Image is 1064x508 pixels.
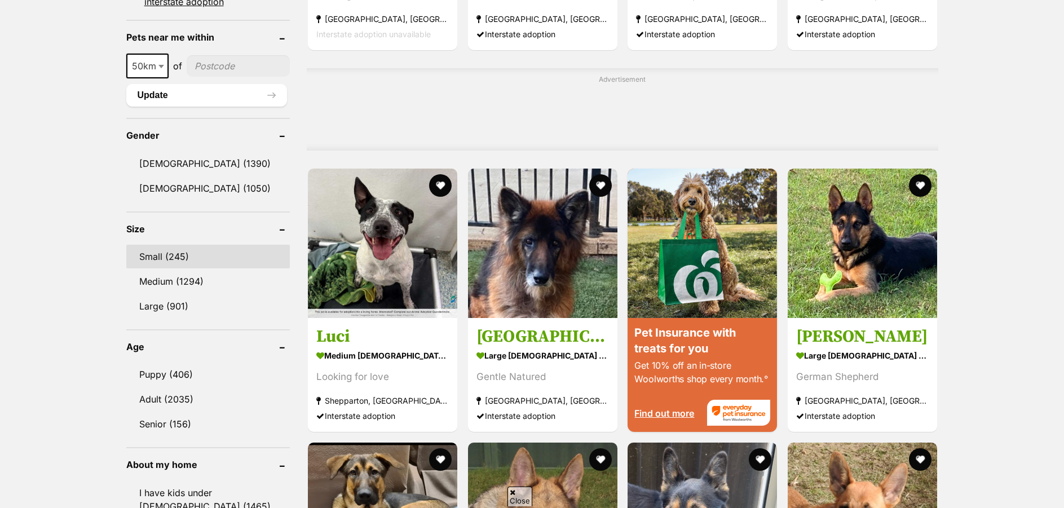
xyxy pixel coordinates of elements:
strong: [GEOGRAPHIC_DATA], [GEOGRAPHIC_DATA] [476,393,609,408]
img: Luci - Staffordshire Bull Terrier x Australian Cattle Dog [308,169,457,318]
strong: [GEOGRAPHIC_DATA], [GEOGRAPHIC_DATA] [796,393,929,408]
button: Update [126,84,288,107]
header: Age [126,342,290,352]
div: German Shepherd [796,369,929,385]
strong: Shepparton, [GEOGRAPHIC_DATA] [316,393,449,408]
div: Interstate adoption [476,26,609,42]
button: favourite [589,448,611,471]
img: Malcolm - German Shepherd Dog [788,169,937,318]
header: Pets near me within [126,32,290,42]
h3: [GEOGRAPHIC_DATA] [476,326,609,347]
span: Close [507,487,532,506]
button: favourite [429,174,452,197]
span: Interstate adoption unavailable [316,29,431,39]
a: [GEOGRAPHIC_DATA] large [DEMOGRAPHIC_DATA] Dog Gentle Natured [GEOGRAPHIC_DATA], [GEOGRAPHIC_DATA... [468,317,617,432]
h3: [PERSON_NAME] [796,326,929,347]
img: Memphis - German Shepherd Dog [468,169,617,318]
div: Interstate adoption [796,408,929,423]
span: 50km [126,54,169,78]
strong: [GEOGRAPHIC_DATA], [GEOGRAPHIC_DATA] [796,11,929,26]
span: 50km [127,58,167,74]
a: Luci medium [DEMOGRAPHIC_DATA] Dog Looking for love Shepparton, [GEOGRAPHIC_DATA] Interstate adop... [308,317,457,432]
a: Adult (2035) [126,387,290,411]
div: Interstate adoption [636,26,769,42]
a: Medium (1294) [126,270,290,293]
div: Gentle Natured [476,369,609,385]
header: Size [126,224,290,234]
strong: [GEOGRAPHIC_DATA], [GEOGRAPHIC_DATA] [316,11,449,26]
button: favourite [909,448,931,471]
a: [DEMOGRAPHIC_DATA] (1050) [126,176,290,200]
input: postcode [187,55,290,77]
a: Small (245) [126,245,290,268]
header: Gender [126,130,290,140]
div: Interstate adoption [796,26,929,42]
div: Advertisement [307,68,938,151]
a: Puppy (406) [126,363,290,386]
strong: [GEOGRAPHIC_DATA], [GEOGRAPHIC_DATA] [476,11,609,26]
strong: medium [DEMOGRAPHIC_DATA] Dog [316,347,449,364]
button: favourite [429,448,452,471]
a: Large (901) [126,294,290,318]
div: Looking for love [316,369,449,385]
a: [DEMOGRAPHIC_DATA] (1390) [126,152,290,175]
span: of [173,59,182,73]
strong: large [DEMOGRAPHIC_DATA] Dog [796,347,929,364]
strong: [GEOGRAPHIC_DATA], [GEOGRAPHIC_DATA] [636,11,769,26]
button: favourite [749,448,771,471]
button: favourite [589,174,611,197]
h3: Luci [316,326,449,347]
div: Interstate adoption [316,408,449,423]
a: [PERSON_NAME] large [DEMOGRAPHIC_DATA] Dog German Shepherd [GEOGRAPHIC_DATA], [GEOGRAPHIC_DATA] I... [788,317,937,432]
header: About my home [126,460,290,470]
button: favourite [909,174,931,197]
strong: large [DEMOGRAPHIC_DATA] Dog [476,347,609,364]
div: Interstate adoption [476,408,609,423]
a: Senior (156) [126,412,290,436]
